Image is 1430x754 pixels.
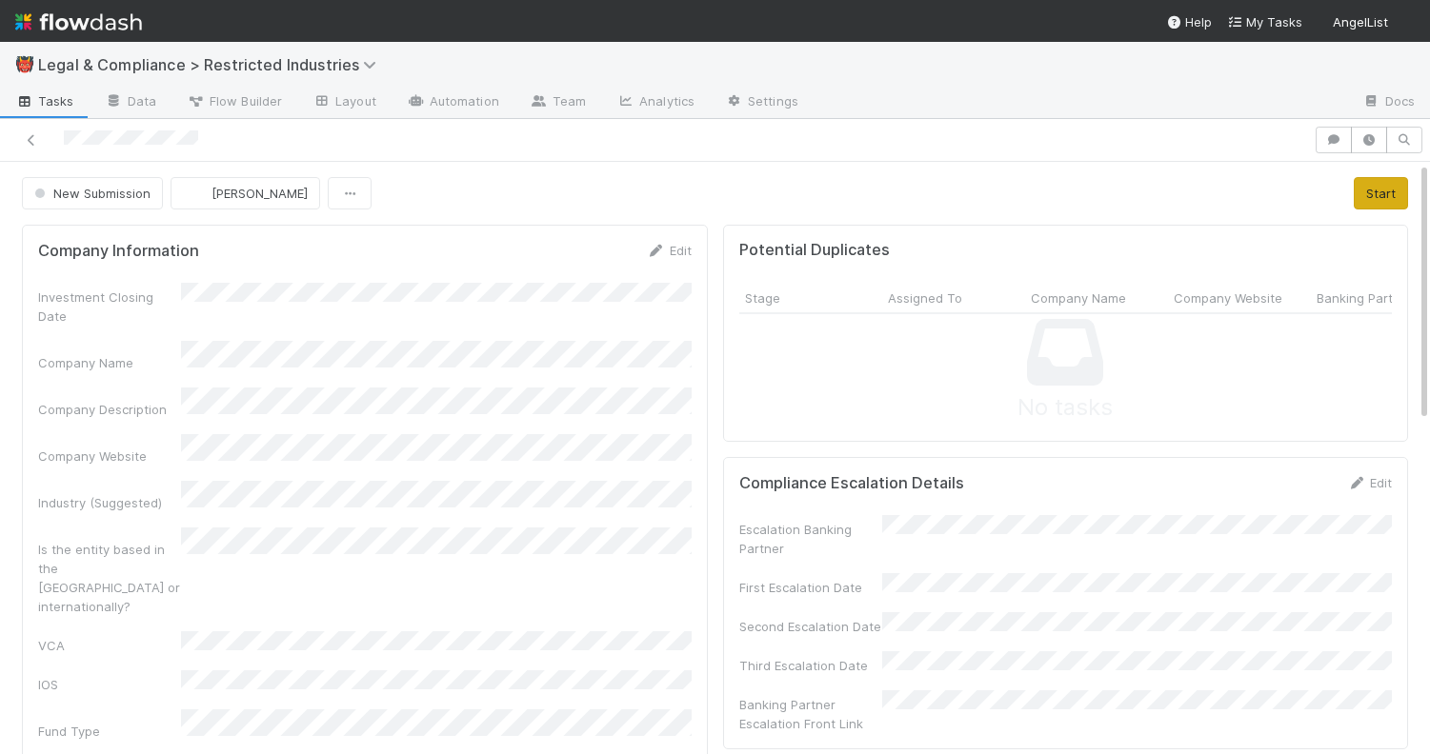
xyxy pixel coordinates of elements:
h5: Compliance Escalation Details [739,474,964,493]
a: Data [90,88,171,118]
div: Fund Type [38,722,181,741]
span: Tasks [15,91,74,110]
div: Banking Partner Escalation Front Link [739,695,882,733]
img: avatar_c545aa83-7101-4841-8775-afeaaa9cc762.png [187,184,206,203]
a: Layout [297,88,392,118]
img: logo-inverted-e16ddd16eac7371096b0.svg [15,6,142,38]
a: Docs [1347,88,1430,118]
span: Flow Builder [187,91,282,110]
div: Company Website [38,446,181,466]
span: New Submission [30,186,151,201]
button: [PERSON_NAME] [171,177,320,209]
span: Company Website [1174,288,1282,308]
div: Industry (Suggested) [38,493,181,512]
img: avatar_c545aa83-7101-4841-8775-afeaaa9cc762.png [1396,13,1415,32]
span: Company Name [1031,288,1126,308]
div: Company Description [38,400,181,419]
a: Automation [392,88,514,118]
a: Edit [1347,475,1392,490]
span: [PERSON_NAME] [211,186,308,201]
span: 👹 [15,56,34,72]
div: Is the entity based in the [GEOGRAPHIC_DATA] or internationally? [38,540,181,616]
span: Legal & Compliance > Restricted Industries [38,55,386,74]
div: Investment Closing Date [38,288,181,326]
span: My Tasks [1227,14,1302,30]
div: Help [1166,12,1212,31]
h5: Potential Duplicates [739,241,890,260]
h5: Company Information [38,242,199,261]
span: AngelList [1333,14,1388,30]
div: Second Escalation Date [739,617,882,636]
button: New Submission [22,177,163,209]
span: Stage [745,288,780,308]
div: Escalation Banking Partner [739,520,882,558]
a: Analytics [601,88,710,118]
div: Third Escalation Date [739,656,882,675]
a: Team [514,88,601,118]
span: Assigned To [888,288,962,308]
button: Start [1354,177,1408,209]
a: Flow Builder [171,88,297,118]
div: VCA [38,636,181,655]
a: My Tasks [1227,12,1302,31]
span: No tasks [1017,390,1113,426]
div: IOS [38,675,181,694]
a: Edit [647,243,692,258]
div: First Escalation Date [739,578,882,597]
a: Settings [710,88,814,118]
div: Company Name [38,353,181,372]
